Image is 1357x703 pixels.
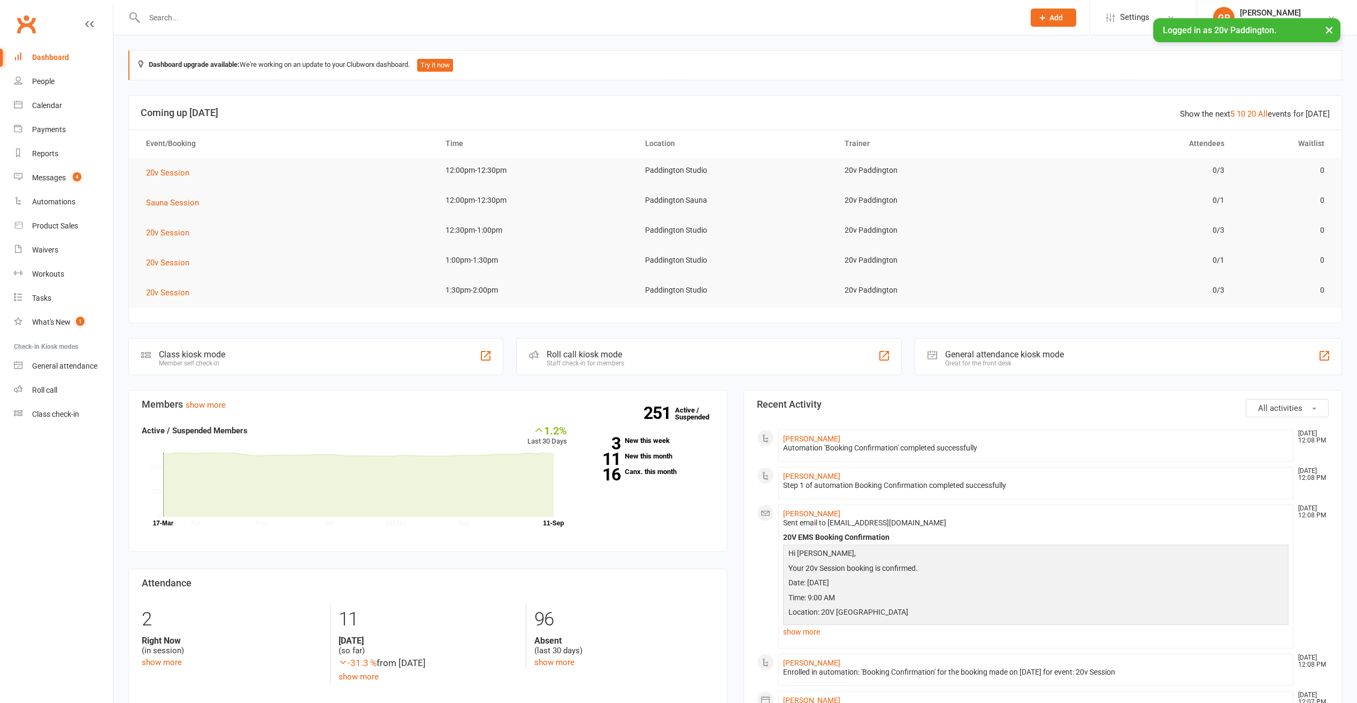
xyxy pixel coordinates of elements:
[146,258,189,268] span: 20v Session
[783,509,840,518] a: [PERSON_NAME]
[835,130,1034,157] th: Trainer
[1247,109,1256,119] a: 20
[1034,130,1234,157] th: Attendees
[417,59,453,72] button: Try it now
[1230,109,1235,119] a: 5
[835,218,1034,243] td: 20v Paddington
[527,424,567,447] div: Last 30 Days
[945,349,1064,360] div: General attendance kiosk mode
[73,172,81,181] span: 4
[583,451,620,467] strong: 11
[1234,248,1334,273] td: 0
[635,278,835,303] td: Paddington Studio
[635,158,835,183] td: Paddington Studio
[1234,158,1334,183] td: 0
[635,188,835,213] td: Paddington Sauna
[1163,25,1276,35] span: Logged in as 20v Paddington.
[146,166,197,179] button: 20v Session
[32,318,71,326] div: What's New
[583,468,714,475] a: 16Canx. this month
[1034,218,1234,243] td: 0/3
[142,578,714,589] h3: Attendance
[1049,13,1063,22] span: Add
[146,168,189,178] span: 20v Session
[1240,8,1301,18] div: [PERSON_NAME]
[146,228,189,238] span: 20v Session
[783,533,1289,542] div: 20V EMS Booking Confirmation
[146,226,197,239] button: 20v Session
[32,221,78,230] div: Product Sales
[1246,399,1329,417] button: All activities
[14,166,113,190] a: Messages 4
[783,444,1289,453] div: Automation 'Booking Confirmation' completed successfully
[783,659,840,667] a: [PERSON_NAME]
[1293,430,1328,444] time: [DATE] 12:08 PM
[146,288,189,297] span: 20v Session
[1034,188,1234,213] td: 0/1
[436,158,635,183] td: 12:00pm-12:30pm
[1293,654,1328,668] time: [DATE] 12:08 PM
[339,636,518,646] strong: [DATE]
[32,270,64,278] div: Workouts
[14,310,113,334] a: What's New1
[1034,158,1234,183] td: 0/3
[32,246,58,254] div: Waivers
[1213,7,1235,28] div: GP
[1180,108,1330,120] div: Show the next events for [DATE]
[786,562,1286,577] p: Your 20v Session booking is confirmed.
[635,130,835,157] th: Location
[1234,130,1334,157] th: Waitlist
[835,278,1034,303] td: 20v Paddington
[339,603,518,636] div: 11
[1234,218,1334,243] td: 0
[786,592,1286,606] p: Time: 9:00 AM
[786,547,1286,562] p: Hi [PERSON_NAME],
[583,435,620,452] strong: 3
[159,360,225,367] div: Member self check-in
[142,636,322,656] div: (in session)
[783,518,946,527] span: Sent email to [EMAIL_ADDRESS][DOMAIN_NAME]
[1240,18,1301,27] div: 20v Paddington
[783,434,840,443] a: [PERSON_NAME]
[146,198,199,208] span: Sauna Session
[32,294,51,302] div: Tasks
[141,108,1330,118] h3: Coming up [DATE]
[436,188,635,213] td: 12:00pm-12:30pm
[14,378,113,402] a: Roll call
[136,130,436,157] th: Event/Booking
[142,603,322,636] div: 2
[32,386,57,394] div: Roll call
[14,190,113,214] a: Automations
[1293,468,1328,482] time: [DATE] 12:08 PM
[186,400,226,410] a: show more
[14,94,113,118] a: Calendar
[14,118,113,142] a: Payments
[14,214,113,238] a: Product Sales
[128,50,1342,80] div: We're working on an update to your Clubworx dashboard.
[1320,18,1339,41] button: ×
[783,481,1289,490] div: Step 1 of automation Booking Confirmation completed successfully
[1031,9,1076,27] button: Add
[835,188,1034,213] td: 20v Paddington
[1293,505,1328,519] time: [DATE] 12:08 PM
[783,472,840,480] a: [PERSON_NAME]
[146,196,206,209] button: Sauna Session
[583,437,714,444] a: 3New this week
[159,349,225,360] div: Class kiosk mode
[339,636,518,656] div: (so far)
[786,606,1286,621] p: Location: 20V [GEOGRAPHIC_DATA]
[32,197,75,206] div: Automations
[32,53,69,62] div: Dashboard
[1237,109,1245,119] a: 10
[32,410,79,418] div: Class check-in
[1234,188,1334,213] td: 0
[643,405,675,421] strong: 251
[835,248,1034,273] td: 20v Paddington
[1258,109,1268,119] a: All
[14,45,113,70] a: Dashboard
[14,262,113,286] a: Workouts
[1258,403,1302,413] span: All activities
[141,10,1017,25] input: Search...
[32,101,62,110] div: Calendar
[76,317,85,326] span: 1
